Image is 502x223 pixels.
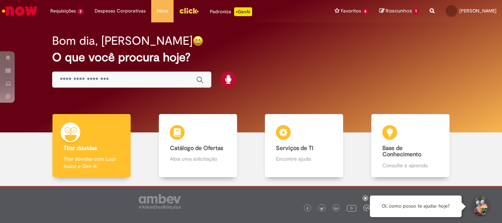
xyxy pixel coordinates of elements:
b: Serviços de TI [276,145,313,152]
a: Tirar dúvidas Tirar dúvidas com Lupi Assist e Gen Ai [39,114,145,178]
img: logo_footer_ambev_rotulo_gray.png [139,194,181,209]
p: Tirar dúvidas com Lupi Assist e Gen Ai [63,155,120,170]
div: Padroniza [210,7,252,16]
img: ServiceNow [1,4,39,18]
b: Catálogo de Ofertas [170,145,223,152]
span: [PERSON_NAME] [459,8,496,14]
span: 2 [77,8,84,15]
span: 1 [413,8,419,15]
span: Rascunhos [386,7,412,14]
div: Oi, como posso te ajudar hoje? [370,195,462,217]
p: Encontre ajuda [276,155,332,162]
span: Requisições [50,7,76,15]
img: logo_footer_linkedin.png [334,206,338,211]
img: click_logo_yellow_360x200.png [179,5,199,16]
h2: Bom dia, [PERSON_NAME] [52,34,193,47]
span: More [157,7,168,15]
h2: O que você procura hoje? [52,51,450,64]
p: Consulte e aprenda [382,162,439,169]
p: +GenAi [234,7,252,16]
img: happy-face.png [193,36,203,46]
button: Iniciar Conversa de Suporte [469,195,491,217]
span: Favoritos [341,7,361,15]
img: logo_footer_workplace.png [363,205,370,211]
a: Catálogo de Ofertas Abra uma solicitação [145,114,251,178]
b: Tirar dúvidas [63,145,97,152]
span: Despesas Corporativas [95,7,146,15]
a: Serviços de TI Encontre ajuda [251,114,357,178]
img: logo_footer_facebook.png [306,207,309,211]
img: logo_footer_youtube.png [347,203,356,213]
p: Abra uma solicitação [170,155,226,162]
span: 8 [363,8,369,15]
b: Base de Conhecimento [382,145,421,158]
a: Rascunhos [379,8,419,15]
img: logo_footer_twitter.png [320,207,324,211]
a: Base de Conhecimento Consulte e aprenda [357,114,464,178]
